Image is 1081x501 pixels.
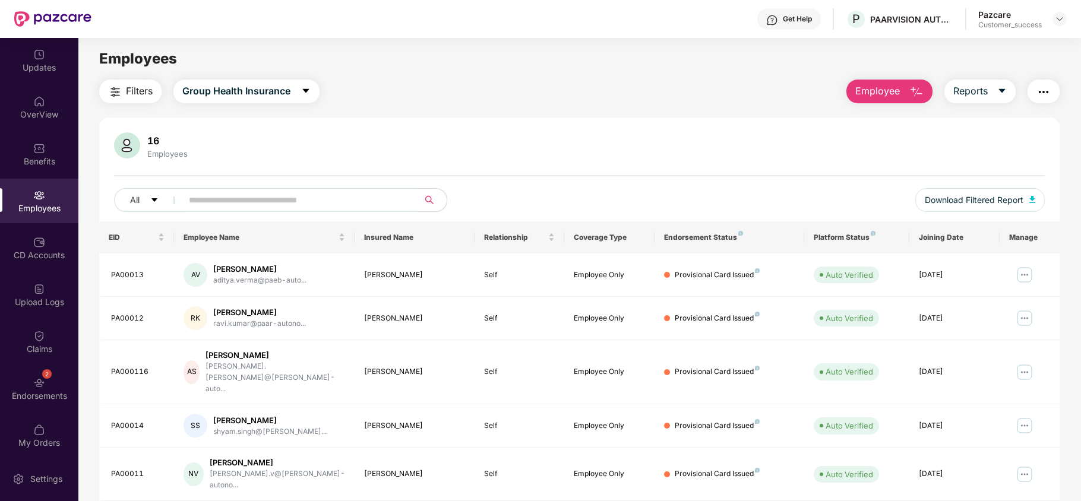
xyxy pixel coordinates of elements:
img: svg+xml;base64,PHN2ZyB4bWxucz0iaHR0cDovL3d3dy53My5vcmcvMjAwMC9zdmciIHhtbG5zOnhsaW5rPSJodHRwOi8vd3... [909,85,924,99]
img: svg+xml;base64,PHN2ZyBpZD0iRW5kb3JzZW1lbnRzIiB4bWxucz0iaHR0cDovL3d3dy53My5vcmcvMjAwMC9zdmciIHdpZH... [33,377,45,389]
button: Allcaret-down [114,188,187,212]
img: svg+xml;base64,PHN2ZyB4bWxucz0iaHR0cDovL3d3dy53My5vcmcvMjAwMC9zdmciIHhtbG5zOnhsaW5rPSJodHRwOi8vd3... [1029,196,1035,203]
span: Group Health Insurance [182,84,290,99]
div: Platform Status [814,233,900,242]
span: Employee Name [184,233,336,242]
button: Group Health Insurancecaret-down [173,80,320,103]
img: manageButton [1015,363,1034,382]
th: Employee Name [174,221,354,253]
div: NV [184,462,203,486]
div: Employee Only [574,269,645,281]
div: Self [484,420,555,432]
div: PA00011 [111,468,165,480]
div: PA00013 [111,269,165,281]
img: svg+xml;base64,PHN2ZyB4bWxucz0iaHR0cDovL3d3dy53My5vcmcvMjAwMC9zdmciIHdpZHRoPSIyNCIgaGVpZ2h0PSIyNC... [1036,85,1051,99]
div: [PERSON_NAME] [213,415,327,426]
img: svg+xml;base64,PHN2ZyBpZD0iTXlfT3JkZXJzIiBkYXRhLW5hbWU9Ik15IE9yZGVycyIgeG1sbnM9Imh0dHA6Ly93d3cudz... [33,424,45,436]
span: Filters [126,84,153,99]
div: Employee Only [574,420,645,432]
div: [PERSON_NAME] [364,313,465,324]
div: [PERSON_NAME] [206,350,345,361]
div: [PERSON_NAME] [364,468,465,480]
div: Auto Verified [826,420,873,432]
div: [PERSON_NAME] [364,420,465,432]
button: Reportscaret-down [944,80,1016,103]
img: svg+xml;base64,PHN2ZyB4bWxucz0iaHR0cDovL3d3dy53My5vcmcvMjAwMC9zdmciIHdpZHRoPSI4IiBoZWlnaHQ9IjgiIH... [755,419,760,424]
button: search [418,188,447,212]
span: Relationship [484,233,546,242]
th: Joining Date [909,221,1000,253]
button: Filters [99,80,162,103]
span: P [852,12,860,26]
th: Insured Name [355,221,475,253]
img: svg+xml;base64,PHN2ZyBpZD0iVXBkYXRlZCIgeG1sbnM9Imh0dHA6Ly93d3cudzMub3JnLzIwMDAvc3ZnIiB3aWR0aD0iMj... [33,49,45,61]
img: manageButton [1015,309,1034,328]
div: [PERSON_NAME] [364,269,465,281]
div: Self [484,366,555,378]
img: svg+xml;base64,PHN2ZyB4bWxucz0iaHR0cDovL3d3dy53My5vcmcvMjAwMC9zdmciIHdpZHRoPSIyNCIgaGVpZ2h0PSIyNC... [108,85,122,99]
div: Endorsement Status [664,233,795,242]
div: [DATE] [919,313,990,324]
div: [PERSON_NAME] [213,307,306,318]
span: caret-down [301,86,311,97]
img: svg+xml;base64,PHN2ZyB4bWxucz0iaHR0cDovL3d3dy53My5vcmcvMjAwMC9zdmciIHdpZHRoPSI4IiBoZWlnaHQ9IjgiIH... [755,366,760,370]
div: Auto Verified [826,468,873,480]
img: svg+xml;base64,PHN2ZyBpZD0iQ2xhaW0iIHhtbG5zPSJodHRwOi8vd3d3LnczLm9yZy8yMDAwL3N2ZyIgd2lkdGg9IjIwIi... [33,330,45,342]
div: [PERSON_NAME].[PERSON_NAME]@[PERSON_NAME]-auto... [206,361,345,395]
span: Employees [99,50,177,67]
div: AS [184,360,200,384]
th: Coverage Type [564,221,655,253]
div: Pazcare [978,9,1042,20]
img: svg+xml;base64,PHN2ZyBpZD0iRW1wbG95ZWVzIiB4bWxucz0iaHR0cDovL3d3dy53My5vcmcvMjAwMC9zdmciIHdpZHRoPS... [33,189,45,201]
button: Employee [846,80,933,103]
div: Employees [145,149,190,158]
div: PA00012 [111,313,165,324]
div: Auto Verified [826,269,873,281]
span: caret-down [997,86,1007,97]
div: SS [184,414,207,437]
div: [PERSON_NAME] [210,457,345,468]
span: search [418,195,441,205]
div: [DATE] [919,468,990,480]
div: Self [484,269,555,281]
span: Employee [855,84,900,99]
th: Relationship [475,221,565,253]
div: aditya.verma@paeb-auto... [213,275,306,286]
div: 2 [42,369,52,379]
div: ravi.kumar@paar-autono... [213,318,306,329]
div: PA000116 [111,366,165,378]
img: svg+xml;base64,PHN2ZyBpZD0iQ0RfQWNjb3VudHMiIGRhdGEtbmFtZT0iQ0QgQWNjb3VudHMiIHhtbG5zPSJodHRwOi8vd3... [33,236,45,248]
div: Provisional Card Issued [675,366,760,378]
div: Settings [27,473,66,485]
div: [PERSON_NAME].v@[PERSON_NAME]-autono... [210,468,345,491]
span: Reports [953,84,988,99]
div: Self [484,468,555,480]
img: manageButton [1015,265,1034,284]
img: svg+xml;base64,PHN2ZyB4bWxucz0iaHR0cDovL3d3dy53My5vcmcvMjAwMC9zdmciIHdpZHRoPSI4IiBoZWlnaHQ9IjgiIH... [755,468,760,473]
div: 16 [145,135,190,147]
div: Get Help [783,14,812,24]
img: svg+xml;base64,PHN2ZyB4bWxucz0iaHR0cDovL3d3dy53My5vcmcvMjAwMC9zdmciIHdpZHRoPSI4IiBoZWlnaHQ9IjgiIH... [738,231,743,236]
img: manageButton [1015,465,1034,484]
div: Customer_success [978,20,1042,30]
img: svg+xml;base64,PHN2ZyBpZD0iSGVscC0zMngzMiIgeG1sbnM9Imh0dHA6Ly93d3cudzMub3JnLzIwMDAvc3ZnIiB3aWR0aD... [766,14,778,26]
div: Provisional Card Issued [675,269,760,281]
div: Employee Only [574,366,645,378]
div: Auto Verified [826,366,873,378]
span: caret-down [150,196,159,205]
img: svg+xml;base64,PHN2ZyB4bWxucz0iaHR0cDovL3d3dy53My5vcmcvMjAwMC9zdmciIHhtbG5zOnhsaW5rPSJodHRwOi8vd3... [114,132,140,158]
img: New Pazcare Logo [14,11,91,27]
div: AV [184,263,207,287]
img: svg+xml;base64,PHN2ZyBpZD0iRHJvcGRvd24tMzJ4MzIiIHhtbG5zPSJodHRwOi8vd3d3LnczLm9yZy8yMDAwL3N2ZyIgd2... [1055,14,1064,24]
img: svg+xml;base64,PHN2ZyB4bWxucz0iaHR0cDovL3d3dy53My5vcmcvMjAwMC9zdmciIHdpZHRoPSI4IiBoZWlnaHQ9IjgiIH... [755,268,760,273]
div: shyam.singh@[PERSON_NAME]... [213,426,327,437]
th: EID [99,221,174,253]
div: Auto Verified [826,312,873,324]
span: EID [109,233,156,242]
img: manageButton [1015,416,1034,435]
img: svg+xml;base64,PHN2ZyB4bWxucz0iaHR0cDovL3d3dy53My5vcmcvMjAwMC9zdmciIHdpZHRoPSI4IiBoZWlnaHQ9IjgiIH... [755,312,760,316]
div: RK [184,306,207,330]
div: Employee Only [574,313,645,324]
div: Provisional Card Issued [675,468,760,480]
img: svg+xml;base64,PHN2ZyBpZD0iQmVuZWZpdHMiIHhtbG5zPSJodHRwOi8vd3d3LnczLm9yZy8yMDAwL3N2ZyIgd2lkdGg9Ij... [33,142,45,154]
